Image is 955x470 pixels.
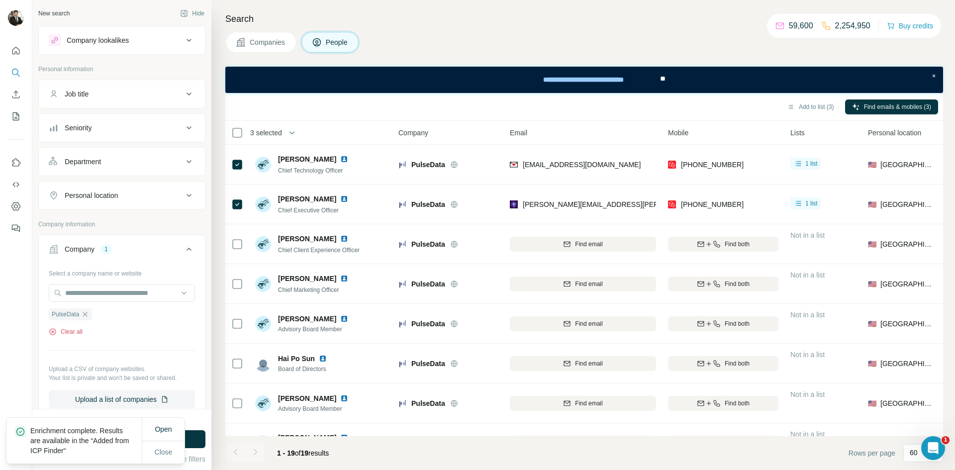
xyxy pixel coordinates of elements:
[52,310,79,319] span: PulseData
[880,359,934,369] span: [GEOGRAPHIC_DATA]
[39,116,205,140] button: Seniority
[255,276,271,292] img: Avatar
[340,275,348,282] img: LinkedIn logo
[510,316,656,331] button: Find email
[725,280,750,288] span: Find both
[575,359,602,368] span: Find email
[49,365,195,374] p: Upload a CSV of company websites.
[790,311,825,319] span: Not in a list
[340,195,348,203] img: LinkedIn logo
[411,319,445,329] span: PulseData
[39,237,205,265] button: Company1
[790,128,805,138] span: Lists
[510,356,656,371] button: Find email
[575,399,602,408] span: Find email
[523,200,756,208] span: [PERSON_NAME][EMAIL_ADDRESS][PERSON_NAME][DOMAIN_NAME]
[278,167,343,174] span: Chief Technology Officer
[411,398,445,408] span: PulseData
[864,102,931,111] span: Find emails & mobiles (3)
[868,359,876,369] span: 🇺🇸
[411,279,445,289] span: PulseData
[155,425,172,433] span: Open
[319,355,327,363] img: LinkedIn logo
[668,316,778,331] button: Find both
[255,395,271,411] img: Avatar
[173,6,211,21] button: Hide
[510,277,656,291] button: Find email
[49,265,195,278] div: Select a company name or website
[255,157,271,173] img: Avatar
[668,160,676,170] img: provider prospeo logo
[8,86,24,103] button: Enrich CSV
[398,360,406,368] img: Logo of PulseData
[39,28,205,52] button: Company lookalikes
[8,42,24,60] button: Quick start
[398,399,406,407] img: Logo of PulseData
[8,154,24,172] button: Use Surfe on LinkedIn
[8,176,24,193] button: Use Surfe API
[278,247,360,254] span: Chief Client Experience Officer
[8,10,24,26] img: Avatar
[681,161,744,169] span: [PHONE_NUMBER]
[880,398,934,408] span: [GEOGRAPHIC_DATA]
[277,449,295,457] span: 1 - 19
[326,37,349,47] span: People
[398,240,406,248] img: Logo of PulseData
[411,359,445,369] span: PulseData
[278,354,315,364] span: Hai Po Sun
[65,89,89,99] div: Job title
[835,20,870,32] p: 2,254,950
[67,35,129,45] div: Company lookalikes
[301,449,309,457] span: 19
[910,448,918,458] p: 60
[780,99,841,114] button: Add to list (3)
[849,448,895,458] span: Rows per page
[278,207,339,214] span: Chief Executive Officer
[82,415,162,424] div: 9920 search results remaining
[65,157,101,167] div: Department
[868,199,876,209] span: 🇺🇸
[225,67,943,93] iframe: Banner
[277,449,329,457] span: results
[510,237,656,252] button: Find email
[510,128,527,138] span: Email
[39,184,205,207] button: Personal location
[65,244,95,254] div: Company
[39,150,205,174] button: Department
[790,231,825,239] span: Not in a list
[49,374,195,382] p: Your list is private and won't be saved or shared.
[510,436,656,451] button: Find email
[805,159,818,168] span: 1 list
[278,325,352,334] span: Advisory Board Member
[868,279,876,289] span: 🇺🇸
[255,435,271,451] img: Avatar
[8,197,24,215] button: Dashboard
[880,319,934,329] span: [GEOGRAPHIC_DATA]
[411,199,445,209] span: PulseData
[38,220,205,229] p: Company information
[38,9,70,18] div: New search
[255,196,271,212] img: Avatar
[790,351,825,359] span: Not in a list
[575,319,602,328] span: Find email
[278,393,336,403] span: [PERSON_NAME]
[49,390,195,408] button: Upload a list of companies
[340,235,348,243] img: LinkedIn logo
[668,277,778,291] button: Find both
[148,443,180,461] button: Close
[278,234,336,244] span: [PERSON_NAME]
[575,280,602,288] span: Find email
[225,12,943,26] h4: Search
[398,128,428,138] span: Company
[668,436,778,451] button: Find both
[30,426,142,456] p: Enrichment complete. Results are available in the “Added from ICP Finder“
[789,20,813,32] p: 59,600
[295,449,301,457] span: of
[868,128,921,138] span: Personal location
[65,123,92,133] div: Seniority
[523,161,641,169] span: [EMAIL_ADDRESS][DOMAIN_NAME]
[278,433,336,443] span: [PERSON_NAME]
[880,279,934,289] span: [GEOGRAPHIC_DATA]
